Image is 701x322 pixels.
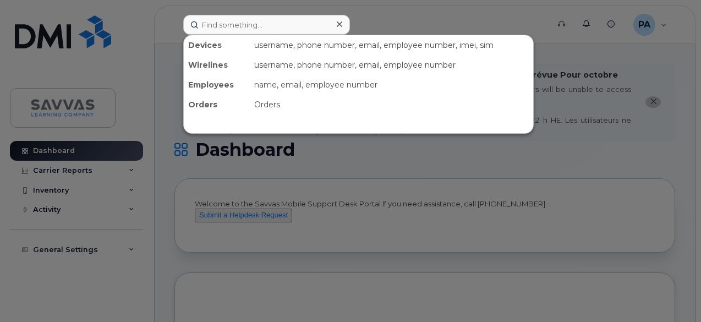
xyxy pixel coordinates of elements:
div: Orders [184,95,250,114]
div: Wirelines [184,55,250,75]
div: name, email, employee number [250,75,533,95]
div: username, phone number, email, employee number, imei, sim [250,35,533,55]
div: Orders [250,95,533,114]
div: Employees [184,75,250,95]
div: username, phone number, email, employee number [250,55,533,75]
div: Devices [184,35,250,55]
